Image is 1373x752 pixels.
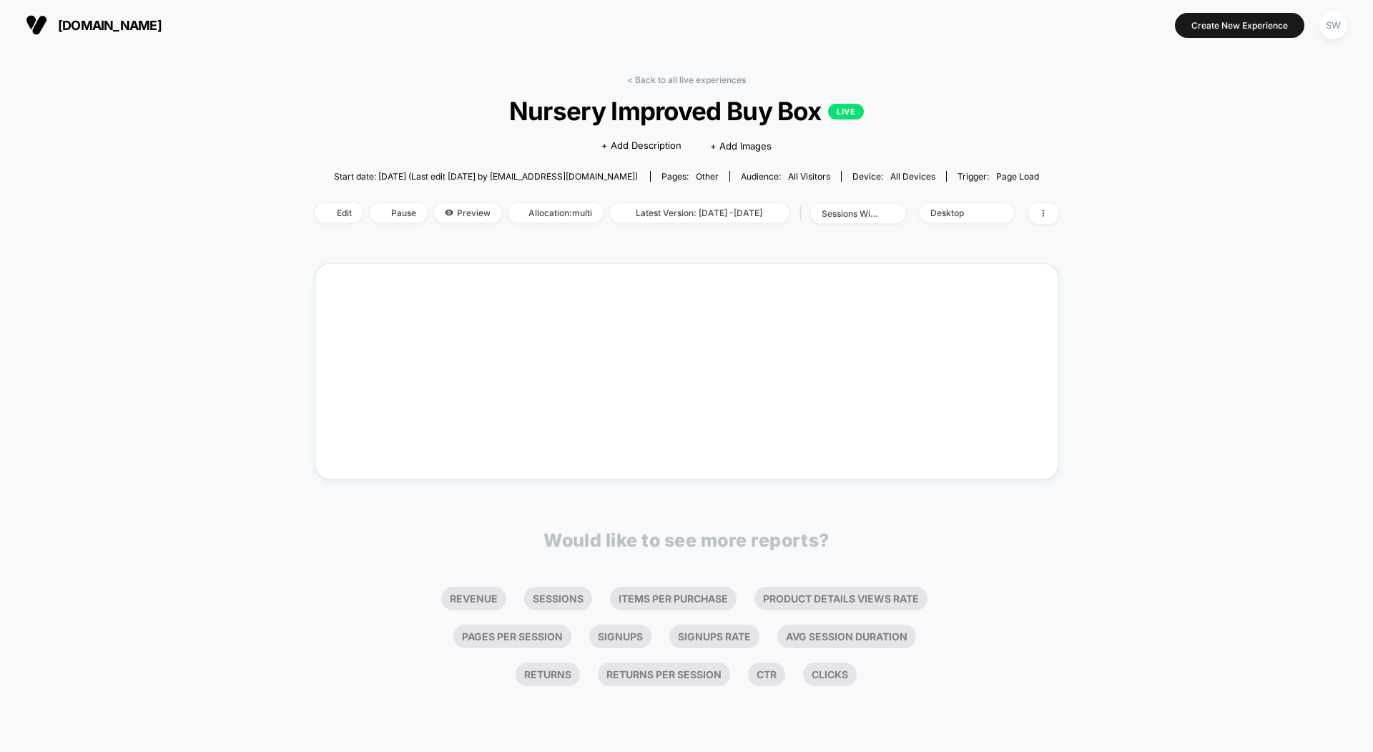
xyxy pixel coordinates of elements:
[828,104,864,119] p: LIVE
[822,208,879,219] div: sessions with impression
[58,18,162,33] span: [DOMAIN_NAME]
[669,625,759,648] li: Signups Rate
[516,663,580,686] li: Returns
[543,529,830,551] p: Would like to see more reports?
[598,663,730,686] li: Returns Per Session
[352,96,1020,126] span: Nursery Improved Buy Box
[996,171,1039,182] span: Page Load
[441,587,506,610] li: Revenue
[26,14,47,36] img: Visually logo
[1319,11,1347,39] div: SW
[788,171,830,182] span: All Visitors
[334,171,638,182] span: Start date: [DATE] (Last edit [DATE] by [EMAIL_ADDRESS][DOMAIN_NAME])
[434,203,501,223] span: Preview
[661,171,719,182] div: Pages:
[627,74,746,85] a: < Back to all live experiences
[958,171,1039,182] div: Trigger:
[1175,13,1304,38] button: Create New Experience
[803,663,857,686] li: Clicks
[796,203,811,224] span: |
[930,207,988,218] div: Desktop
[841,171,946,182] span: Device:
[610,203,789,223] span: Latest Version: [DATE] - [DATE]
[370,203,427,223] span: Pause
[508,203,603,223] span: Allocation: multi
[524,587,592,610] li: Sessions
[601,139,681,153] span: + Add Description
[453,625,571,648] li: Pages Per Session
[890,171,935,182] span: all devices
[741,171,830,182] div: Audience:
[696,171,719,182] span: other
[315,203,363,223] span: Edit
[610,587,737,610] li: Items Per Purchase
[21,14,166,36] button: [DOMAIN_NAME]
[589,625,651,648] li: Signups
[777,625,916,648] li: Avg Session Duration
[710,140,772,152] span: + Add Images
[754,587,927,610] li: Product Details Views Rate
[748,663,785,686] li: Ctr
[1315,11,1352,40] button: SW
